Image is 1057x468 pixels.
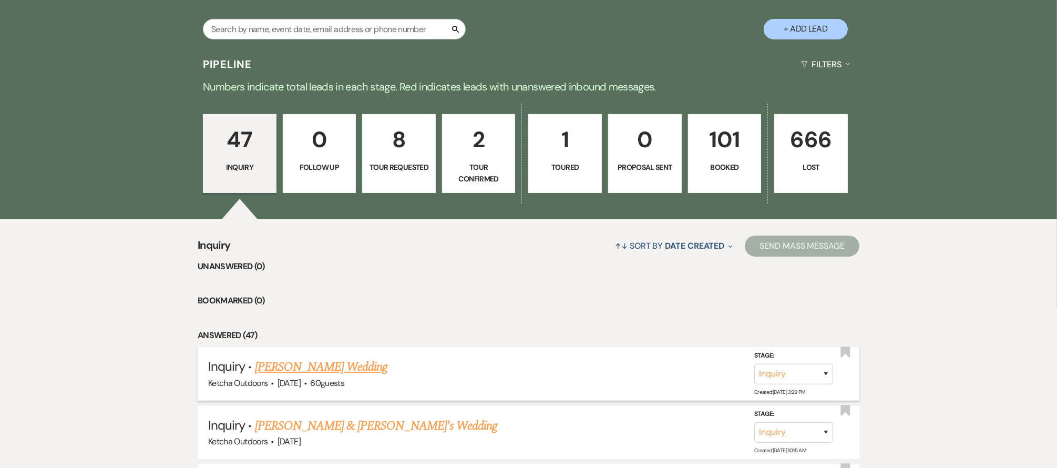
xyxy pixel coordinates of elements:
p: 8 [369,122,429,157]
p: Follow Up [290,161,350,173]
p: 101 [695,122,755,157]
p: 0 [615,122,675,157]
p: 1 [535,122,595,157]
li: Answered (47) [198,329,859,342]
label: Stage: [754,350,833,362]
a: 0Follow Up [283,114,356,193]
input: Search by name, event date, email address or phone number [203,19,466,39]
a: 2Tour Confirmed [442,114,516,193]
button: + Add Lead [764,19,848,39]
p: 47 [210,122,270,157]
a: 101Booked [688,114,762,193]
p: Numbers indicate total leads in each stage. Red indicates leads with unanswered inbound messages. [150,78,907,95]
span: Inquiry [208,358,245,374]
li: Bookmarked (0) [198,294,859,308]
a: 666Lost [774,114,848,193]
a: [PERSON_NAME] & [PERSON_NAME]'s Wedding [255,416,498,435]
span: Created: [DATE] 10:15 AM [754,447,806,454]
span: Created: [DATE] 3:29 PM [754,389,805,395]
label: Stage: [754,409,833,420]
span: Date Created [665,240,724,251]
p: 2 [449,122,509,157]
p: Tour Confirmed [449,161,509,185]
span: 60 guests [310,378,344,389]
button: Send Mass Message [745,236,859,257]
button: Sort By Date Created [611,232,737,260]
span: [DATE] [278,436,301,447]
a: 0Proposal Sent [608,114,682,193]
a: [PERSON_NAME] Wedding [255,358,388,377]
p: Lost [781,161,841,173]
a: 47Inquiry [203,114,276,193]
span: Ketcha Outdoors [208,378,268,389]
span: [DATE] [278,378,301,389]
p: Tour Requested [369,161,429,173]
a: 1Toured [528,114,602,193]
span: ↑↓ [615,240,628,251]
p: Booked [695,161,755,173]
p: 666 [781,122,841,157]
li: Unanswered (0) [198,260,859,273]
span: Inquiry [198,237,231,260]
button: Filters [797,50,854,78]
span: Inquiry [208,417,245,433]
p: Inquiry [210,161,270,173]
p: Toured [535,161,595,173]
p: 0 [290,122,350,157]
a: 8Tour Requested [362,114,436,193]
span: Ketcha Outdoors [208,436,268,447]
p: Proposal Sent [615,161,675,173]
h3: Pipeline [203,57,252,72]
